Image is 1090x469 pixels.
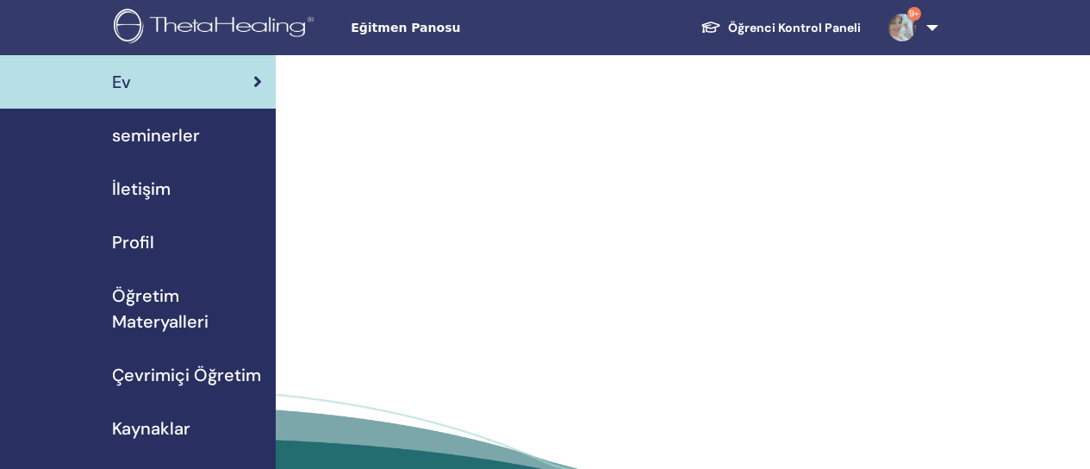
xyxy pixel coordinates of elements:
[112,122,200,148] span: seminerler
[112,229,154,255] span: Profil
[112,69,131,95] span: Ev
[907,7,921,21] span: 9+
[888,14,916,41] img: default.jpg
[112,283,262,335] span: Öğretim Materyalleri
[114,9,320,47] img: logo.png
[687,12,875,44] a: Öğrenci Kontrol Paneli
[112,416,190,441] span: Kaynaklar
[701,20,721,34] img: graduation-cap-white.svg
[112,176,171,202] span: İletişim
[112,362,261,388] span: Çevrimiçi Öğretim
[351,19,609,37] span: Eğitmen Panosu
